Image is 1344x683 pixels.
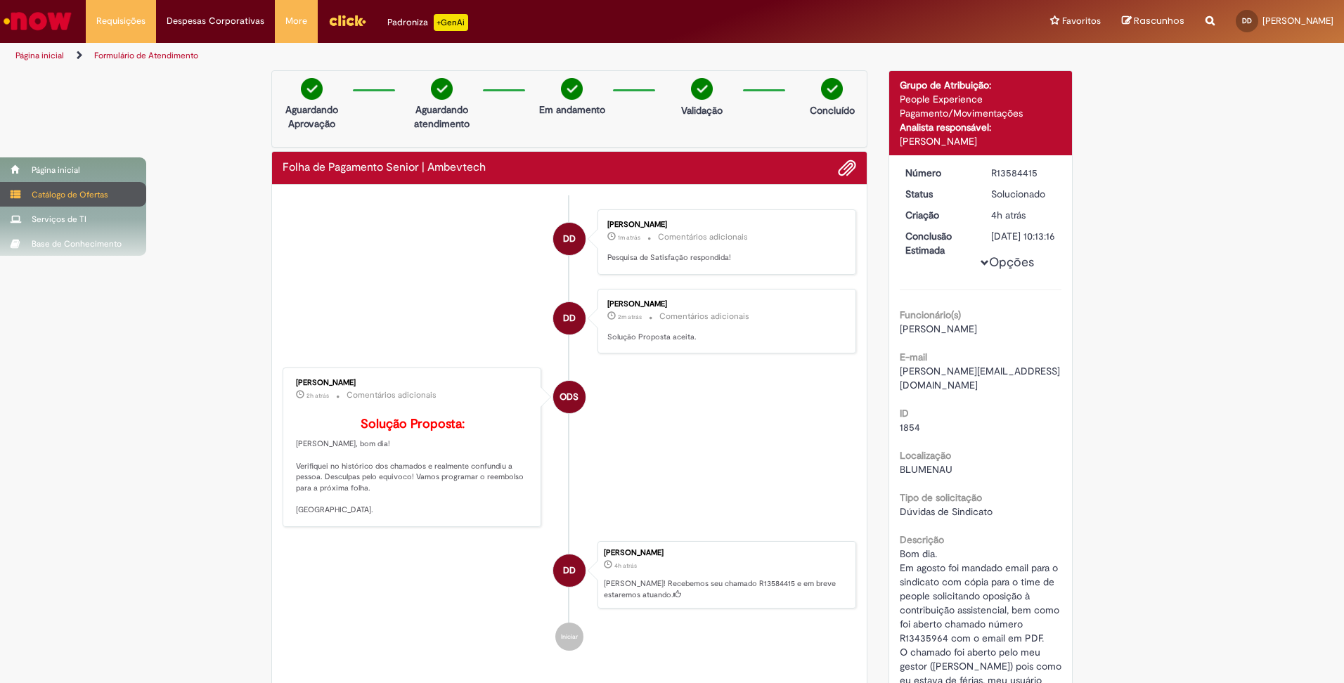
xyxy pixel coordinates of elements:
[604,549,848,557] div: [PERSON_NAME]
[838,159,856,177] button: Adicionar anexos
[895,229,981,257] dt: Conclusão Estimada
[561,78,583,100] img: check-circle-green.png
[96,14,146,28] span: Requisições
[900,308,961,321] b: Funcionário(s)
[614,561,637,570] span: 4h atrás
[900,323,977,335] span: [PERSON_NAME]
[434,14,468,31] p: +GenAi
[283,541,856,609] li: Dimitri Dittrich
[681,103,723,117] p: Validação
[1134,14,1184,27] span: Rascunhos
[895,166,981,180] dt: Número
[283,162,486,174] h2: Folha de Pagamento Senior | Ambevtech Histórico de tíquete
[408,103,476,131] p: Aguardando atendimento
[618,313,642,321] time: 01/10/2025 13:32:00
[900,351,927,363] b: E-mail
[1062,14,1101,28] span: Favoritos
[94,50,198,61] a: Formulário de Atendimento
[563,222,576,256] span: DD
[560,380,579,414] span: ODS
[658,231,748,243] small: Comentários adicionais
[618,233,640,242] time: 01/10/2025 13:32:37
[900,449,951,462] b: Localização
[285,14,307,28] span: More
[900,120,1062,134] div: Analista responsável:
[278,103,346,131] p: Aguardando Aprovação
[1,7,74,35] img: ServiceNow
[607,332,841,343] p: Solução Proposta aceita.
[900,421,920,434] span: 1854
[553,223,586,255] div: Dimitri Dittrich
[900,365,1060,391] span: [PERSON_NAME][EMAIL_ADDRESS][DOMAIN_NAME]
[810,103,855,117] p: Concluído
[296,417,530,516] p: [PERSON_NAME], bom dia! Verifiquei no histórico dos chamados e realmente confundiu a pessoa. Desc...
[283,195,856,665] ul: Histórico de tíquete
[1262,15,1333,27] span: [PERSON_NAME]
[15,50,64,61] a: Página inicial
[604,578,848,600] p: [PERSON_NAME]! Recebemos seu chamado R13584415 e em breve estaremos atuando.
[991,229,1057,243] div: [DATE] 10:13:16
[387,14,468,31] div: Padroniza
[347,389,437,401] small: Comentários adicionais
[553,554,586,587] div: Dimitri Dittrich
[691,78,713,100] img: check-circle-green.png
[991,208,1057,222] div: 01/10/2025 09:21:37
[11,43,886,69] ul: Trilhas de página
[900,463,952,476] span: BLUMENAU
[167,14,264,28] span: Despesas Corporativas
[895,187,981,201] dt: Status
[614,561,637,570] time: 01/10/2025 09:21:37
[900,134,1062,148] div: [PERSON_NAME]
[1242,16,1252,25] span: DD
[563,301,576,335] span: DD
[607,221,841,229] div: [PERSON_NAME]
[900,92,1062,120] div: People Experience Pagamento/Movimentações
[900,491,982,504] b: Tipo de solicitação
[1122,15,1184,28] a: Rascunhos
[900,533,944,546] b: Descrição
[895,208,981,222] dt: Criação
[618,313,642,321] span: 2m atrás
[431,78,453,100] img: check-circle-green.png
[296,379,530,387] div: [PERSON_NAME]
[553,381,586,413] div: Osvaldo da Silva Neto
[306,391,329,400] span: 2h atrás
[900,78,1062,92] div: Grupo de Atribuição:
[991,166,1057,180] div: R13584415
[991,187,1057,201] div: Solucionado
[553,302,586,334] div: Dimitri Dittrich
[607,252,841,264] p: Pesquisa de Satisfação respondida!
[328,10,366,31] img: click_logo_yellow_360x200.png
[618,233,640,242] span: 1m atrás
[991,209,1026,221] span: 4h atrás
[539,103,605,117] p: Em andamento
[361,416,465,432] b: Solução Proposta:
[563,554,576,587] span: DD
[821,78,843,100] img: check-circle-green.png
[607,300,841,308] div: [PERSON_NAME]
[659,311,749,323] small: Comentários adicionais
[306,391,329,400] time: 01/10/2025 11:40:24
[301,78,323,100] img: check-circle-green.png
[900,505,993,518] span: Dúvidas de Sindicato
[900,407,909,419] b: ID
